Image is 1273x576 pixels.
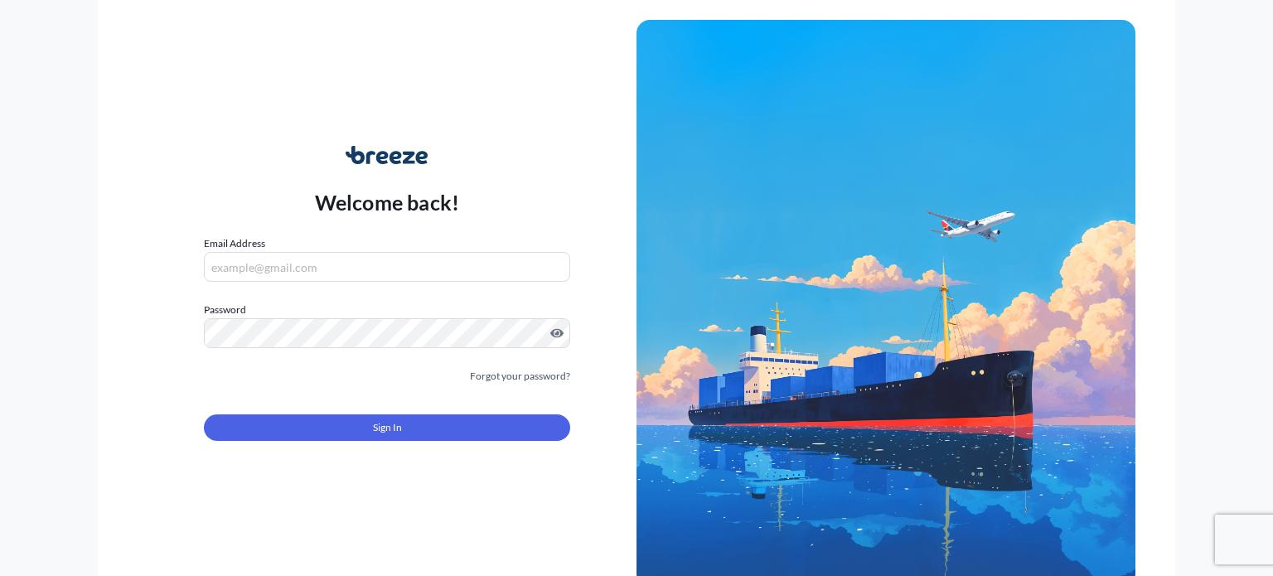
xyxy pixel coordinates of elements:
a: Forgot your password? [470,368,570,385]
button: Sign In [204,414,570,441]
input: example@gmail.com [204,252,570,282]
button: Show password [550,327,564,340]
span: Sign In [373,419,402,436]
label: Password [204,302,570,318]
p: Welcome back! [315,189,460,215]
label: Email Address [204,235,265,252]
